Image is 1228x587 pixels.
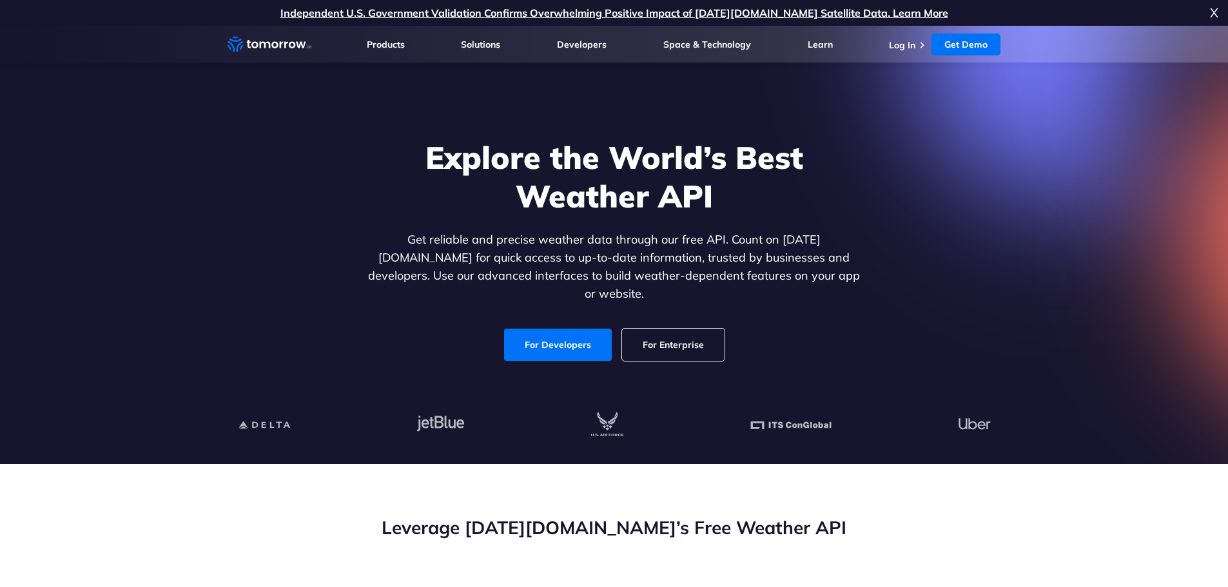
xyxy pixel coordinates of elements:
a: Home link [228,35,311,54]
a: Learn [808,39,833,50]
a: Get Demo [931,34,1000,55]
a: Log In [889,39,915,51]
h2: Leverage [DATE][DOMAIN_NAME]’s Free Weather API [228,515,1001,540]
h1: Explore the World’s Best Weather API [365,138,863,215]
a: Developers [557,39,607,50]
p: Get reliable and precise weather data through our free API. Count on [DATE][DOMAIN_NAME] for quic... [365,231,863,303]
a: Products [367,39,405,50]
a: Solutions [461,39,500,50]
a: For Enterprise [622,329,725,361]
a: Space & Technology [663,39,751,50]
a: For Developers [504,329,612,361]
a: Independent U.S. Government Validation Confirms Overwhelming Positive Impact of [DATE][DOMAIN_NAM... [280,6,948,19]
